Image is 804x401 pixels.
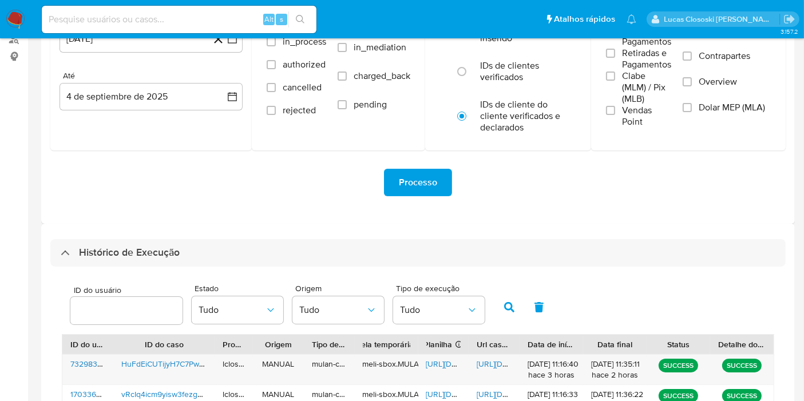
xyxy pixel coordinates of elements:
[288,11,312,27] button: search-icon
[664,14,780,25] p: lucas.clososki@mercadolivre.com
[264,14,274,25] span: Alt
[554,13,615,25] span: Atalhos rápidos
[42,12,316,27] input: Pesquise usuários ou casos...
[280,14,283,25] span: s
[627,14,636,24] a: Notificações
[783,13,795,25] a: Sair
[781,27,798,36] span: 3.157.2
